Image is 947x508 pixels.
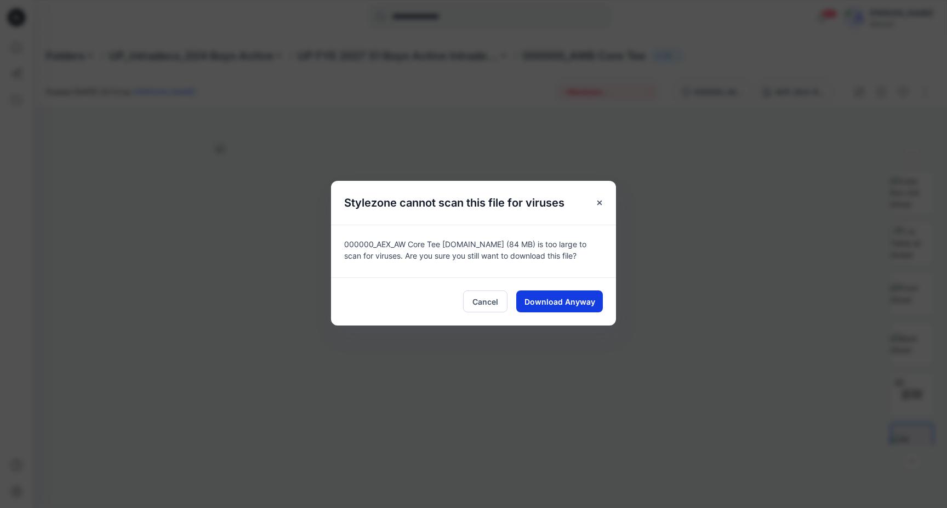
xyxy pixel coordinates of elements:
span: Cancel [472,296,498,307]
span: Download Anyway [524,296,595,307]
h5: Stylezone cannot scan this file for viruses [331,181,578,225]
div: 000000_AEX_AW Core Tee [DOMAIN_NAME] (84 MB) is too large to scan for viruses. Are you sure you s... [331,225,616,277]
button: Download Anyway [516,290,603,312]
button: Close [590,193,609,213]
button: Cancel [463,290,507,312]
